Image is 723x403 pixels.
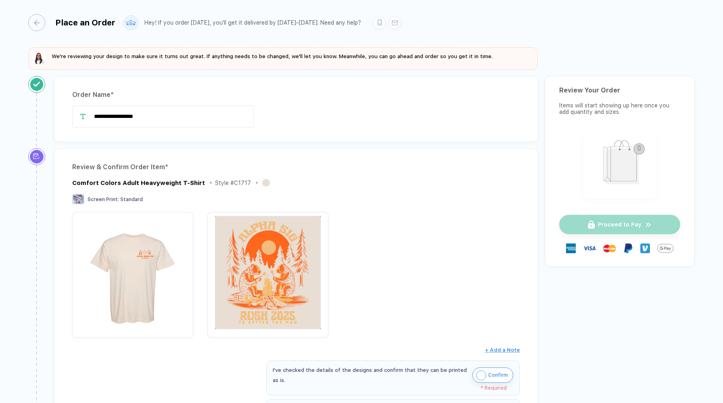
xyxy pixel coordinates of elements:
img: Screen Print [72,194,84,204]
button: + Add a Note [485,344,520,357]
div: Place an Order [55,18,115,27]
img: icon [476,370,486,380]
div: Items will start showing up here once you add quantity and sizes. [559,102,680,115]
div: I've checked the details of the designs and confirm that they can be printed as is. [273,365,468,385]
img: 48552265-1ccf-48b3-b37a-fe08d439bf22_design_back_1748496679915.jpg [211,216,324,329]
img: express [566,243,576,253]
img: master-card [603,242,616,255]
span: Standard [120,197,143,202]
span: + Add a Note [485,347,520,353]
img: GPay [657,240,673,256]
img: user profile [124,16,138,30]
button: We're reviewing your design to make sure it turns out great. If anything needs to be changed, we'... [33,52,493,65]
img: shopping_bag.png [587,135,653,193]
img: Paypal [623,243,633,253]
img: Venmo [640,243,650,253]
div: Order Name [72,88,520,101]
img: visa [583,242,596,255]
img: sophie [33,52,46,65]
img: 48552265-1ccf-48b3-b37a-fe08d439bf22_nt_front_1748496679907.jpg [76,216,189,329]
div: Comfort Colors Adult Heavyweight T-Shirt [72,179,205,187]
div: Style # C1717 [215,180,251,186]
span: Confirm [488,369,508,382]
div: * Required [273,385,507,391]
div: Hey! If you order [DATE], you'll get it delivered by [DATE]–[DATE]. Need any help? [144,19,361,26]
span: We're reviewing your design to make sure it turns out great. If anything needs to be changed, we'... [52,53,493,59]
span: Screen Print : [88,197,119,202]
div: Review & Confirm Order Item [72,161,520,174]
div: Review Your Order [559,86,680,94]
button: iconConfirm [472,367,513,383]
